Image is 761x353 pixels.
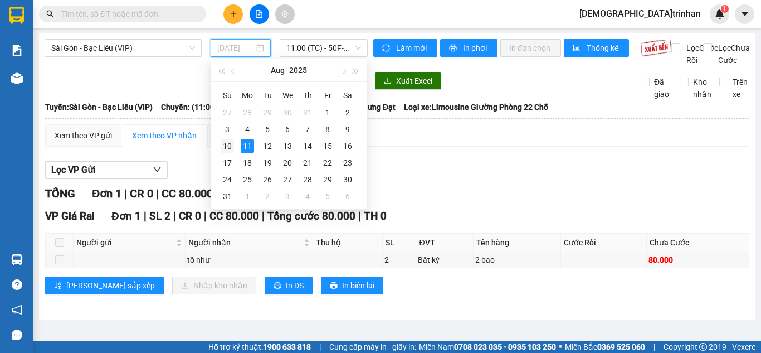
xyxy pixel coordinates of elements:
[237,138,257,154] td: 2025-08-11
[45,161,168,179] button: Lọc VP Gửi
[45,277,164,294] button: sort-ascending[PERSON_NAME] sắp xếp
[341,139,354,153] div: 16
[255,10,263,18] span: file-add
[281,190,294,203] div: 3
[241,139,254,153] div: 11
[587,42,620,54] span: Thống kê
[132,129,197,142] div: Xem theo VP nhận
[217,104,237,121] td: 2025-07-27
[650,76,674,100] span: Đã giao
[221,173,234,186] div: 24
[237,154,257,171] td: 2025-08-18
[297,86,318,104] th: Th
[275,4,295,24] button: aim
[173,210,176,223] span: |
[318,104,338,121] td: 2025-08-01
[396,75,432,87] span: Xuất Excel
[416,234,474,252] th: ĐVT
[281,173,294,186] div: 27
[728,76,752,100] span: Trên xe
[297,138,318,154] td: 2025-08-14
[188,236,301,249] span: Người nhận
[187,254,310,266] div: tố như
[217,188,237,205] td: 2025-08-31
[342,279,374,292] span: In biên lai
[301,173,314,186] div: 28
[277,104,297,121] td: 2025-07-30
[217,154,237,171] td: 2025-08-17
[358,210,361,223] span: |
[221,156,234,170] div: 17
[419,341,556,353] span: Miền Nam
[375,72,441,90] button: downloadXuất Excel
[144,210,147,223] span: |
[130,187,153,200] span: CR 0
[318,154,338,171] td: 2025-08-22
[338,104,358,121] td: 2025-08-02
[223,4,243,24] button: plus
[76,236,174,249] span: Người gửi
[301,190,314,203] div: 4
[12,279,22,290] span: question-circle
[341,173,354,186] div: 30
[11,254,23,265] img: warehouse-icon
[338,121,358,138] td: 2025-08-09
[321,156,334,170] div: 22
[297,154,318,171] td: 2025-08-21
[382,44,392,53] span: sync
[301,123,314,136] div: 7
[440,39,497,57] button: printerIn phơi
[217,171,237,188] td: 2025-08-24
[373,39,437,57] button: syncLàm mới
[179,210,201,223] span: CR 0
[723,5,726,13] span: 1
[45,103,153,112] b: Tuyến: Sài Gòn - Bạc Liêu (VIP)
[51,40,195,56] span: Sài Gòn - Bạc Liêu (VIP)
[265,277,313,294] button: printerIn DS
[648,254,747,266] div: 80.000
[46,10,54,18] span: search
[281,10,289,18] span: aim
[329,341,416,353] span: Cung cấp máy in - giấy in:
[301,139,314,153] div: 14
[647,234,749,252] th: Chưa Cước
[257,86,277,104] th: Tu
[565,341,645,353] span: Miền Bắc
[570,7,710,21] span: [DEMOGRAPHIC_DATA]trinhan
[55,129,112,142] div: Xem theo VP gửi
[475,254,559,266] div: 2 bao
[682,42,720,66] span: Lọc Cước Rồi
[559,345,562,349] span: ⚪️
[500,39,561,57] button: In đơn chọn
[204,210,207,223] span: |
[364,210,387,223] span: TH 0
[221,123,234,136] div: 3
[277,171,297,188] td: 2025-08-27
[281,106,294,119] div: 30
[45,210,95,223] span: VP Giá Rai
[221,190,234,203] div: 31
[338,188,358,205] td: 2025-09-06
[241,123,254,136] div: 4
[11,45,23,56] img: solution-icon
[241,190,254,203] div: 1
[321,277,383,294] button: printerIn biên lai
[318,171,338,188] td: 2025-08-29
[217,121,237,138] td: 2025-08-03
[474,234,561,252] th: Tên hàng
[161,101,242,113] span: Chuyến: (11:00 [DATE])
[261,190,274,203] div: 2
[208,341,311,353] span: Hỗ trợ kỹ thuật:
[221,139,234,153] div: 10
[257,171,277,188] td: 2025-08-26
[262,210,265,223] span: |
[338,138,358,154] td: 2025-08-16
[277,138,297,154] td: 2025-08-13
[51,163,95,177] span: Lọc VP Gửi
[689,76,716,100] span: Kho nhận
[341,156,354,170] div: 23
[321,139,334,153] div: 15
[257,104,277,121] td: 2025-07-29
[237,171,257,188] td: 2025-08-25
[564,39,629,57] button: bar-chartThống kê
